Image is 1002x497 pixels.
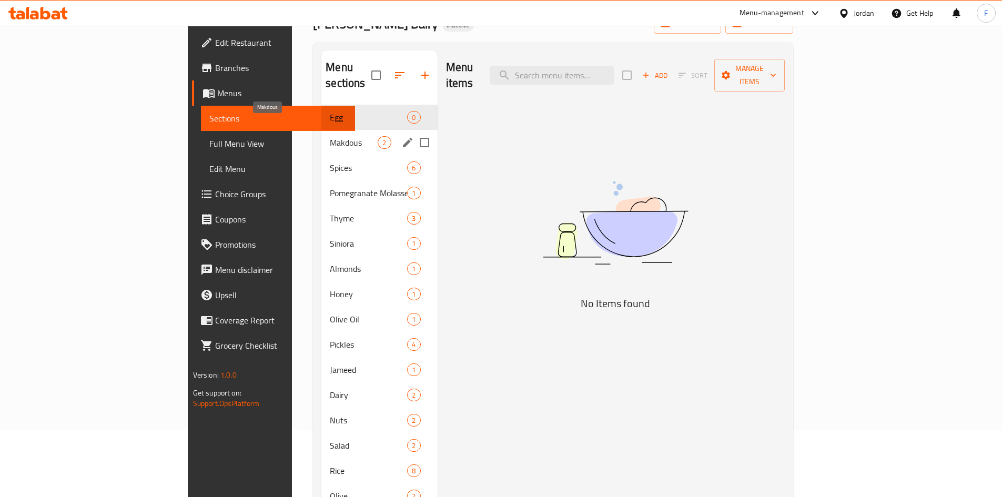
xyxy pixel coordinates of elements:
a: Branches [192,55,355,80]
div: items [407,212,420,225]
span: 3 [408,214,420,224]
span: Egg [330,111,407,124]
span: 8 [408,466,420,476]
span: Add item [638,67,672,84]
span: Thyme [330,212,407,225]
span: F [984,7,988,19]
div: Nuts2 [321,408,437,433]
div: Egg0 [321,105,437,130]
div: Olive Oil1 [321,307,437,332]
span: Version: [193,368,219,382]
div: Honey1 [321,281,437,307]
span: 6 [408,163,420,173]
span: 1 [408,365,420,375]
span: 2 [408,441,420,451]
div: Pomegranate Molasses1 [321,180,437,206]
span: Menu disclaimer [215,263,347,276]
div: items [407,262,420,275]
div: Dairy2 [321,382,437,408]
img: dish.svg [484,153,747,292]
span: 1.0.0 [220,368,237,382]
div: items [407,313,420,326]
div: items [407,439,420,452]
span: Nuts [330,414,407,427]
a: Edit Menu [201,156,355,181]
div: items [407,187,420,199]
span: Grocery Checklist [215,339,347,352]
div: items [407,363,420,376]
span: 2 [378,138,390,148]
span: Pomegranate Molasses [330,187,407,199]
div: Rice8 [321,458,437,483]
button: Manage items [714,59,785,92]
div: items [378,136,391,149]
span: Branches [215,62,347,74]
a: Grocery Checklist [192,333,355,358]
input: search [490,66,614,85]
div: Salad [330,439,407,452]
span: Spices [330,161,407,174]
div: items [407,389,420,401]
span: Rice [330,464,407,477]
a: Coverage Report [192,308,355,333]
button: Add section [412,63,438,88]
span: Olive Oil [330,313,407,326]
span: Jameed [330,363,407,376]
span: Sections [209,112,347,125]
span: 4 [408,340,420,350]
span: 1 [408,315,420,324]
a: Support.OpsPlatform [193,397,260,410]
span: export [734,17,785,31]
div: Siniora [330,237,407,250]
span: 0 [408,113,420,123]
span: Dairy [330,389,407,401]
a: Menus [192,80,355,106]
span: 1 [408,188,420,198]
div: items [407,288,420,300]
a: Edit Restaurant [192,30,355,55]
div: Menu-management [740,7,804,19]
span: 2 [408,415,420,425]
div: Pickles4 [321,332,437,357]
span: Honey [330,288,407,300]
div: Almonds1 [321,256,437,281]
span: Pickles [330,338,407,351]
div: items [407,161,420,174]
span: 1 [408,239,420,249]
span: Menus [217,87,347,99]
span: 1 [408,264,420,274]
a: Sections [201,106,355,131]
div: Siniora1 [321,231,437,256]
span: Promotions [215,238,347,251]
a: Promotions [192,232,355,257]
span: Upsell [215,289,347,301]
span: Edit Menu [209,163,347,175]
a: Upsell [192,282,355,308]
span: Sort items [672,67,714,84]
span: Coverage Report [215,314,347,327]
div: Spices6 [321,155,437,180]
span: Add [641,69,669,82]
div: items [407,464,420,477]
span: Coupons [215,213,347,226]
span: import [662,17,713,31]
div: Makdous2edit [321,130,437,155]
span: Makdous [330,136,378,149]
span: Almonds [330,262,407,275]
div: items [407,338,420,351]
span: Full Menu View [209,137,347,150]
a: Choice Groups [192,181,355,207]
a: Full Menu View [201,131,355,156]
button: edit [400,135,416,150]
